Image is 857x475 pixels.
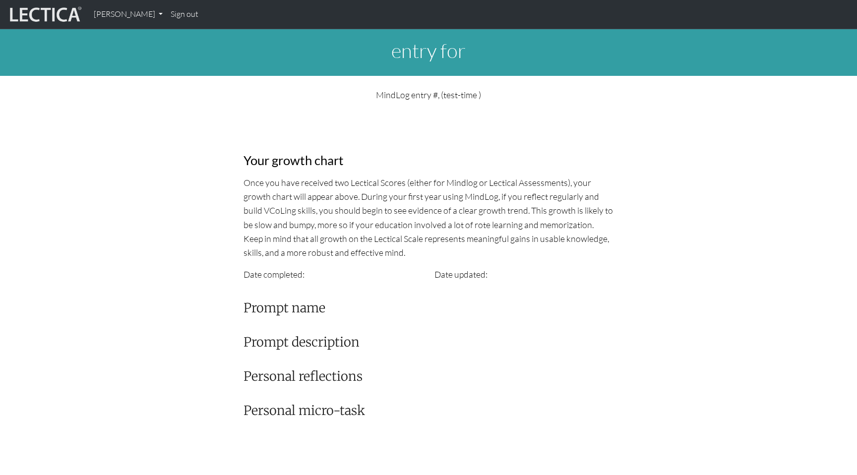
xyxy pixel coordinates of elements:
a: Sign out [167,4,202,25]
img: lecticalive [7,5,82,24]
a: [PERSON_NAME] [90,4,167,25]
h3: Prompt description [244,335,613,350]
h3: Personal micro-task [244,403,613,418]
h3: Personal reflections [244,369,613,384]
h3: Prompt name [244,300,613,316]
p: MindLog entry #, (test-time ) [244,88,613,102]
label: Date completed: [244,267,305,281]
div: Date updated: [428,267,619,281]
p: Once you have received two Lectical Scores (either for Mindlog or Lectical Assessments), your gro... [244,176,613,259]
h3: Your growth chart [244,153,613,168]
